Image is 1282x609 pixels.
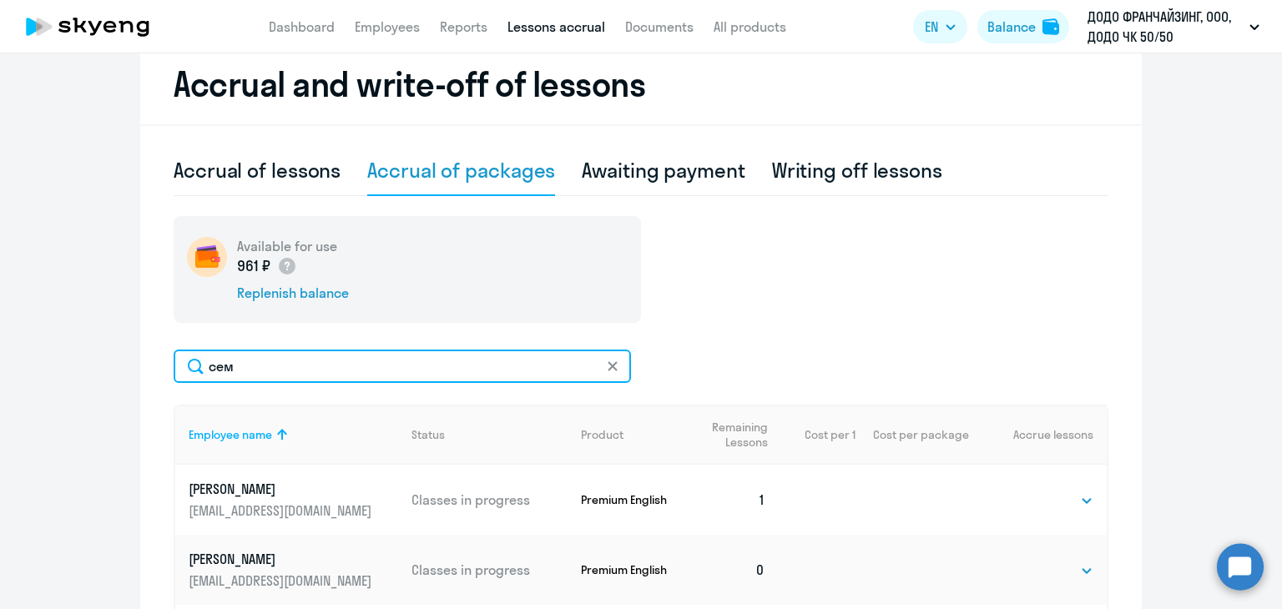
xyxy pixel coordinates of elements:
[1088,7,1243,47] p: ДОДО ФРАНЧАЙЗИНГ, ООО, ДОДО ЧК 50/50 Предоплата
[772,157,942,184] div: Writing off lessons
[174,64,1108,104] h2: Accrual and write-off of lessons
[581,492,694,507] p: Premium English
[707,420,779,450] div: Remaining Lessons
[581,427,694,442] div: Product
[174,157,341,184] div: Accrual of lessons
[189,427,398,442] div: Employee name
[174,350,631,383] input: Search by name, email, product or status
[969,405,1107,465] th: Accrue lessons
[411,427,445,442] div: Status
[411,561,568,579] p: Classes in progress
[977,10,1069,43] button: Balancebalance
[913,10,967,43] button: EN
[189,550,398,590] a: [PERSON_NAME][EMAIL_ADDRESS][DOMAIN_NAME]
[189,501,376,520] p: [EMAIL_ADDRESS][DOMAIN_NAME]
[237,237,349,255] h5: Available for use
[625,18,694,35] a: Documents
[707,420,768,450] span: Remaining Lessons
[187,237,227,277] img: wallet-circle.png
[411,491,568,509] p: Classes in progress
[440,18,487,35] a: Reports
[237,255,297,277] p: 961 ₽
[694,535,779,605] td: 0
[581,562,694,577] p: Premium English
[367,157,555,184] div: Accrual of packages
[1042,18,1059,35] img: balance
[189,480,398,520] a: [PERSON_NAME][EMAIL_ADDRESS][DOMAIN_NAME]
[507,18,605,35] a: Lessons accrual
[694,465,779,535] td: 1
[355,18,420,35] a: Employees
[237,284,349,302] div: Replenish balance
[411,427,568,442] div: Status
[779,405,856,465] th: Cost per 1
[714,18,786,35] a: All products
[1079,7,1268,47] button: ДОДО ФРАНЧАЙЗИНГ, ООО, ДОДО ЧК 50/50 Предоплата
[925,17,938,37] span: EN
[189,550,376,568] p: [PERSON_NAME]
[987,17,1036,37] div: Balance
[189,571,376,590] p: [EMAIL_ADDRESS][DOMAIN_NAME]
[269,18,335,35] a: Dashboard
[856,405,969,465] th: Cost per package
[189,427,272,442] div: Employee name
[581,427,623,442] div: Product
[582,157,744,184] div: Awaiting payment
[189,480,376,498] p: [PERSON_NAME]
